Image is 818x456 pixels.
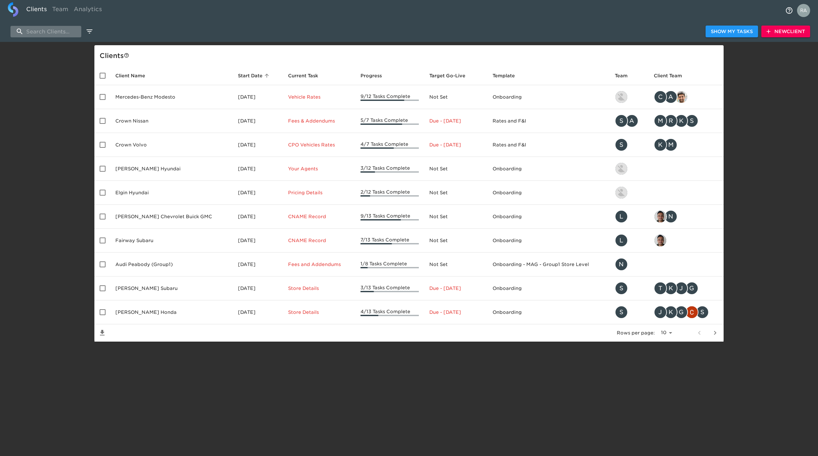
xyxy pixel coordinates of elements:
[615,306,628,319] div: S
[664,90,677,104] div: A
[288,118,350,124] p: Fees & Addendums
[424,85,487,109] td: Not Set
[10,26,81,37] input: search
[615,138,628,151] div: S
[360,72,390,80] span: Progress
[654,306,667,319] div: J
[685,114,698,127] div: S
[429,309,482,315] p: Due - [DATE]
[429,142,482,148] p: Due - [DATE]
[707,325,723,341] button: next page
[654,114,718,127] div: mcooley@crowncars.com, rrobins@crowncars.com, kwilson@crowncars.com, sparent@crowncars.com
[124,53,129,58] svg: This is a list of all of your clients and clients shared with you
[429,72,465,80] span: Calculated based on the start date and the duration of all Tasks contained in this Hub.
[233,109,282,133] td: [DATE]
[288,142,350,148] p: CPO Vehicles Rates
[615,258,643,271] div: nikko.foster@roadster.com
[233,85,282,109] td: [DATE]
[71,2,105,18] a: Analytics
[94,66,724,342] table: enhanced table
[110,109,233,133] td: Crown Nissan
[110,229,233,253] td: Fairway Subaru
[615,234,628,247] div: L
[675,91,687,103] img: sandeep@simplemnt.com
[110,205,233,229] td: [PERSON_NAME] Chevrolet Buick GMC
[288,213,350,220] p: CNAME Record
[615,114,643,127] div: savannah@roadster.com, austin@roadster.com
[233,181,282,205] td: [DATE]
[487,276,610,300] td: Onboarding
[110,85,233,109] td: Mercedes-Benz Modesto
[706,26,758,38] button: Show My Tasks
[487,205,610,229] td: Onboarding
[288,237,350,244] p: CNAME Record
[654,306,718,319] div: james.kurtenbach@schomp.com, kevin.mand@schomp.com, george.lawton@schomp.com, christopher.mccarth...
[615,210,643,223] div: leland@roadster.com
[654,234,718,247] div: sai@simplemnt.com
[625,114,638,127] div: A
[429,72,474,80] span: Target Go-Live
[487,181,610,205] td: Onboarding
[615,282,628,295] div: S
[288,309,350,315] p: Store Details
[654,235,666,246] img: sai@simplemnt.com
[711,28,753,36] span: Show My Tasks
[654,211,666,222] img: sai@simplemnt.com
[288,72,318,80] span: This is the next Task in this Hub that should be completed
[424,229,487,253] td: Not Set
[654,138,718,151] div: kwilson@crowncars.com, mcooley@crowncars.com
[654,282,667,295] div: T
[654,72,691,80] span: Client Team
[110,253,233,276] td: Audi Peabody (Group1)
[615,114,628,127] div: S
[615,91,627,103] img: kevin.lo@roadster.com
[487,253,610,276] td: Onboarding - MAG - Group1 Store Level
[233,157,282,181] td: [DATE]
[100,50,721,61] div: Client s
[685,282,698,295] div: G
[654,90,718,104] div: clayton.mandel@roadster.com, angelique.nurse@roadster.com, sandeep@simplemnt.com
[355,109,424,133] td: 5/7 Tasks Complete
[654,138,667,151] div: K
[429,118,482,124] p: Due - [DATE]
[654,282,718,295] div: tj.joyce@schomp.com, kevin.mand@schomp.com, james.kurtenbach@schomp.com, george.lawton@schomp.com
[487,300,610,324] td: Onboarding
[424,205,487,229] td: Not Set
[94,325,110,341] button: Save List
[761,26,810,38] button: NewClient
[654,114,667,127] div: M
[233,253,282,276] td: [DATE]
[615,162,643,175] div: kevin.lo@roadster.com
[24,2,49,18] a: Clients
[675,306,688,319] div: G
[233,276,282,300] td: [DATE]
[115,72,154,80] span: Client Name
[615,282,643,295] div: savannah@roadster.com
[110,300,233,324] td: [PERSON_NAME] Honda
[84,26,95,37] button: edit
[424,253,487,276] td: Not Set
[288,189,350,196] p: Pricing Details
[615,187,627,199] img: kevin.lo@roadster.com
[355,253,424,276] td: 1/8 Tasks Complete
[429,285,482,292] p: Due - [DATE]
[424,181,487,205] td: Not Set
[664,138,677,151] div: M
[654,90,667,104] div: C
[664,114,677,127] div: R
[238,72,271,80] span: Start Date
[615,163,627,175] img: kevin.lo@roadster.com
[615,186,643,199] div: kevin.lo@roadster.com
[615,306,643,319] div: savannah@roadster.com
[233,300,282,324] td: [DATE]
[355,300,424,324] td: 4/13 Tasks Complete
[355,85,424,109] td: 9/12 Tasks Complete
[288,165,350,172] p: Your Agents
[8,2,18,17] img: logo
[487,109,610,133] td: Rates and F&I
[110,276,233,300] td: [PERSON_NAME] Subaru
[233,229,282,253] td: [DATE]
[424,157,487,181] td: Not Set
[615,258,628,271] div: N
[110,133,233,157] td: Crown Volvo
